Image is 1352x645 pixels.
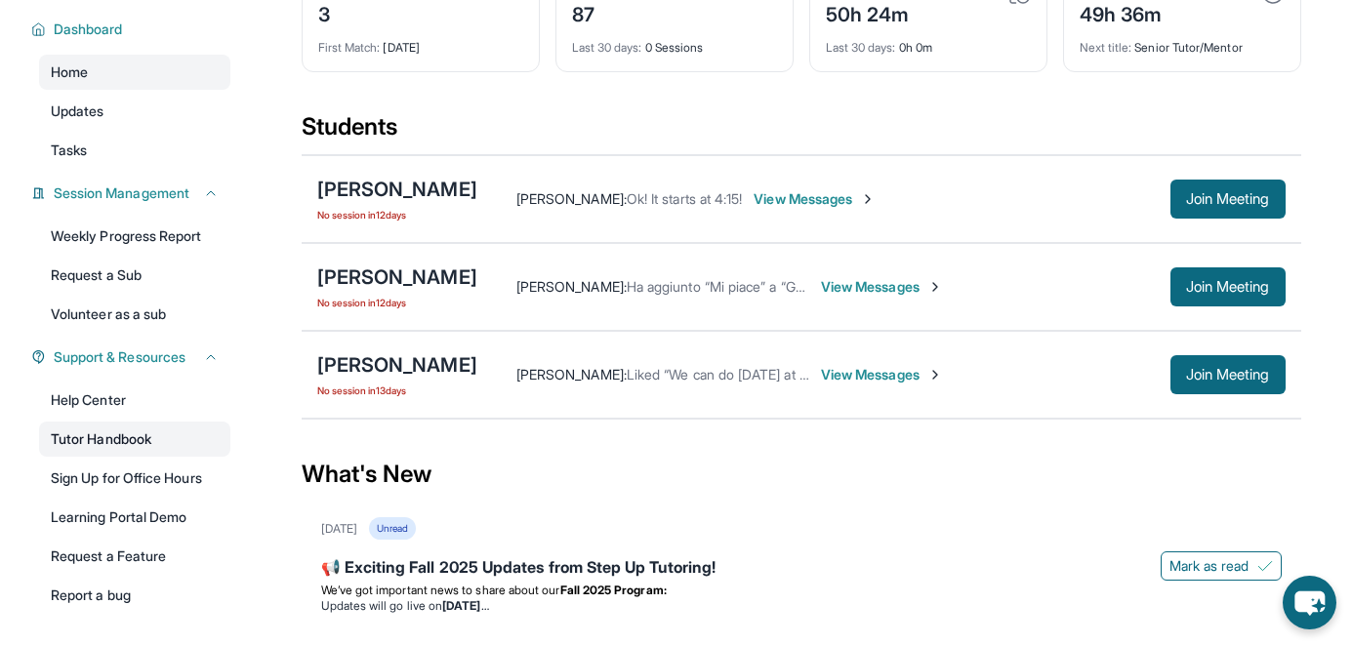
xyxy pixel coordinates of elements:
img: Mark as read [1257,558,1273,574]
li: Updates will go live on [321,598,1282,614]
span: Mark as read [1169,556,1250,576]
a: Request a Feature [39,539,230,574]
button: Mark as read [1161,551,1282,581]
strong: [DATE] [442,598,488,613]
div: 📢 Exciting Fall 2025 Updates from Step Up Tutoring! [321,555,1282,583]
strong: Fall 2025 Program: [560,583,667,597]
a: Report a bug [39,578,230,613]
div: [DATE] [321,521,357,537]
div: Unread [369,517,416,540]
button: chat-button [1283,576,1336,629]
span: We’ve got important news to share about our [321,583,560,597]
a: Learning Portal Demo [39,500,230,535]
